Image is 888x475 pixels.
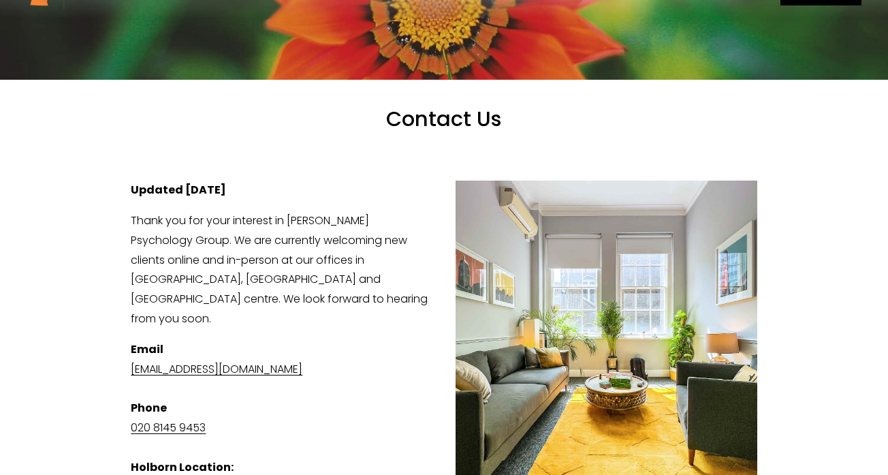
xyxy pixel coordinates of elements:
[131,459,234,475] strong: Holborn Location:
[131,341,163,357] strong: Email
[185,106,704,157] h1: Contact Us
[131,400,167,416] strong: Phone
[131,211,757,329] p: Thank you for your interest in [PERSON_NAME] Psychology Group. We are currently welcoming new cli...
[131,361,302,377] a: [EMAIL_ADDRESS][DOMAIN_NAME]
[131,182,226,198] strong: Updated [DATE]
[131,420,206,435] a: 020 8145 9453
